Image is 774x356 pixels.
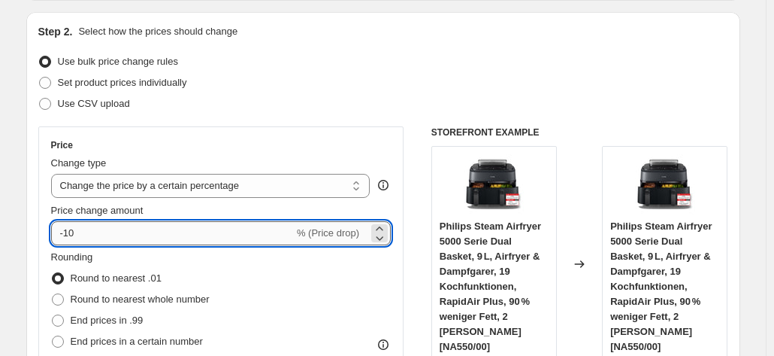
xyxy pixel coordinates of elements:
span: % (Price drop) [297,227,359,239]
span: Use bulk price change rules [58,56,178,67]
span: Philips Steam Airfryer 5000 Serie Dual Basket, 9 L, Airfryer & Dampfgarer, 19 Kochfunktionen, Rap... [610,221,712,352]
img: 51DDyOD4ENL_80x.jpg [464,154,524,215]
h2: Step 2. [38,24,73,39]
div: help [376,178,391,193]
span: Set product prices individually [58,77,187,88]
span: Use CSV upload [58,98,130,109]
span: Price change amount [51,205,144,216]
span: End prices in .99 [71,315,144,326]
p: Select how the prices should change [78,24,237,39]
span: Round to nearest whole number [71,294,210,305]
img: 51DDyOD4ENL_80x.jpg [635,154,695,215]
span: Change type [51,157,107,169]
span: End prices in a certain number [71,336,203,347]
h6: STOREFRONT EXAMPLE [431,126,728,138]
span: Philips Steam Airfryer 5000 Serie Dual Basket, 9 L, Airfryer & Dampfgarer, 19 Kochfunktionen, Rap... [440,221,541,352]
span: Rounding [51,251,93,263]
h3: Price [51,139,73,151]
span: Round to nearest .01 [71,272,162,284]
input: -15 [51,221,294,245]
